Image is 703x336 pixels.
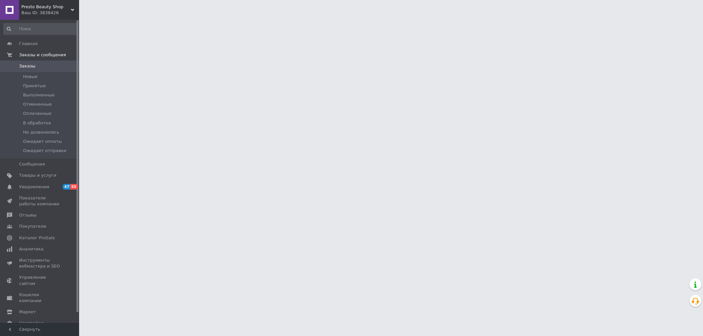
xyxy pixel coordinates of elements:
span: Presto Beauty Shop [21,4,71,10]
span: Отмененные [23,101,52,107]
span: Показатели работы компании [19,195,61,207]
span: Настройки [19,320,43,326]
span: Принятые [23,83,46,89]
span: Оплаченные [23,111,51,116]
span: Аналитика [19,246,44,252]
span: Ожидает отправки [23,148,66,154]
span: Маркет [19,309,36,315]
span: Не дозвонились [23,129,59,135]
span: Заказы [19,63,35,69]
span: Выполненные [23,92,55,98]
span: Каталог ProSale [19,235,55,241]
span: Сообщения [19,161,45,167]
span: Заказы и сообщения [19,52,66,58]
span: Отзывы [19,212,37,218]
span: Покупатели [19,223,46,229]
span: Кошелек компании [19,292,61,304]
span: Главная [19,41,38,47]
span: Товары и услуги [19,172,56,178]
span: В обработке [23,120,51,126]
span: 55 [70,184,78,190]
span: Уведомления [19,184,49,190]
div: Ваш ID: 3838426 [21,10,79,16]
span: Ожидает оплаты [23,139,62,144]
span: Инструменты вебмастера и SEO [19,257,61,269]
span: Управление сайтом [19,274,61,286]
span: 47 [63,184,70,190]
input: Поиск [3,23,78,35]
span: Новые [23,74,38,80]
